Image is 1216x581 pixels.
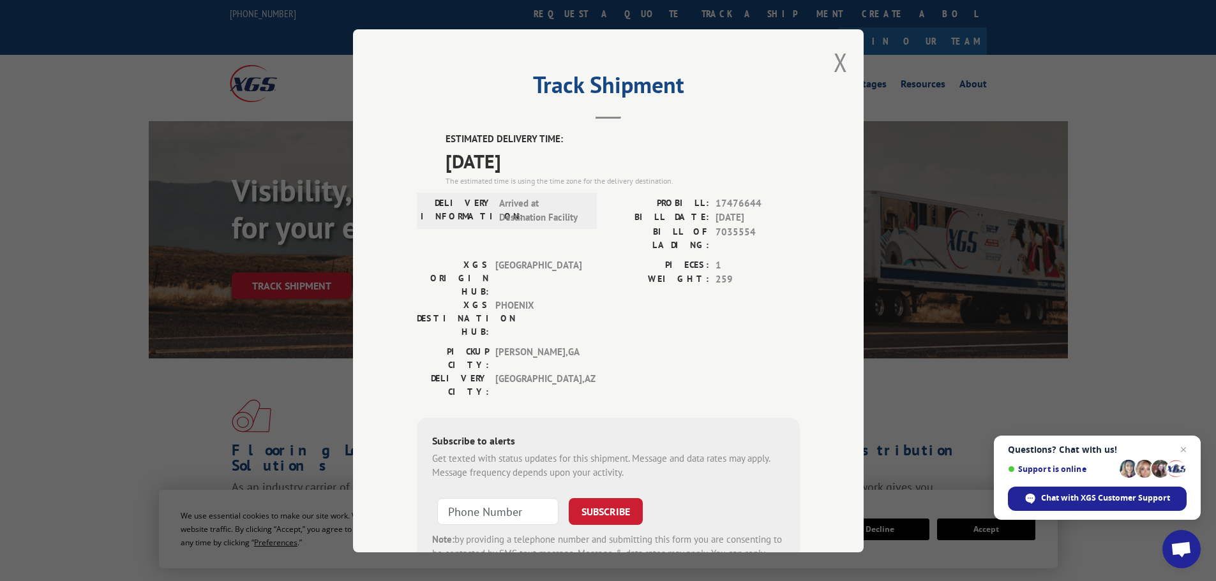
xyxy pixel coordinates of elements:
label: XGS ORIGIN HUB: [417,258,489,298]
div: Subscribe to alerts [432,432,784,451]
span: Chat with XGS Customer Support [1041,492,1170,504]
div: Chat with XGS Customer Support [1008,487,1187,511]
div: Get texted with status updates for this shipment. Message and data rates may apply. Message frequ... [432,451,784,480]
div: by providing a telephone number and submitting this form you are consenting to be contacted by SM... [432,532,784,575]
label: DELIVERY CITY: [417,371,489,398]
span: 259 [716,272,800,287]
label: WEIGHT: [608,272,709,287]
span: [DATE] [716,210,800,225]
span: [GEOGRAPHIC_DATA] [495,258,582,298]
span: Questions? Chat with us! [1008,445,1187,455]
label: PIECES: [608,258,709,272]
label: PICKUP CITY: [417,344,489,371]
label: XGS DESTINATION HUB: [417,298,489,338]
div: The estimated time is using the time zone for the delivery destination. [446,175,800,186]
span: Support is online [1008,464,1115,474]
span: 1 [716,258,800,272]
span: 7035554 [716,224,800,251]
input: Phone Number [437,497,559,524]
label: DELIVERY INFORMATION: [421,196,493,224]
label: BILL DATE: [608,210,709,225]
span: Arrived at Destination Facility [499,196,585,224]
button: SUBSCRIBE [569,497,643,524]
label: PROBILL: [608,196,709,210]
button: Close modal [834,45,848,79]
label: ESTIMATED DELIVERY TIME: [446,132,800,147]
span: [GEOGRAPHIC_DATA] , AZ [495,371,582,398]
div: Open chat [1162,530,1201,568]
span: 17476644 [716,196,800,210]
span: [DATE] [446,146,800,175]
span: Close chat [1176,442,1191,457]
span: PHOENIX [495,298,582,338]
strong: Note: [432,533,454,545]
label: BILL OF LADING: [608,224,709,251]
h2: Track Shipment [417,76,800,100]
span: [PERSON_NAME] , GA [495,344,582,371]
